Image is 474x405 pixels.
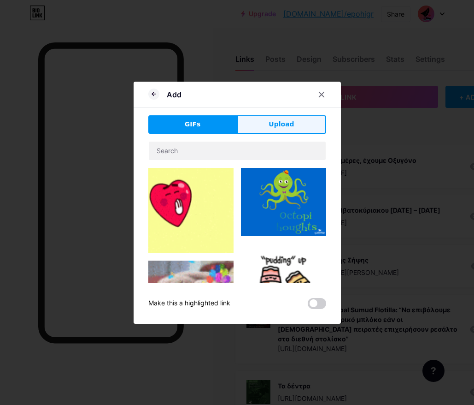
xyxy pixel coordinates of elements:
[269,119,294,129] span: Upload
[148,298,230,309] div: Make this a highlighted link
[241,244,326,329] img: Gihpy
[237,115,326,134] button: Upload
[149,142,326,160] input: Search
[148,168,234,253] img: Gihpy
[185,119,201,129] span: GIFs
[167,89,181,100] div: Add
[148,115,237,134] button: GIFs
[241,168,326,236] img: Gihpy
[148,261,234,373] img: Gihpy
